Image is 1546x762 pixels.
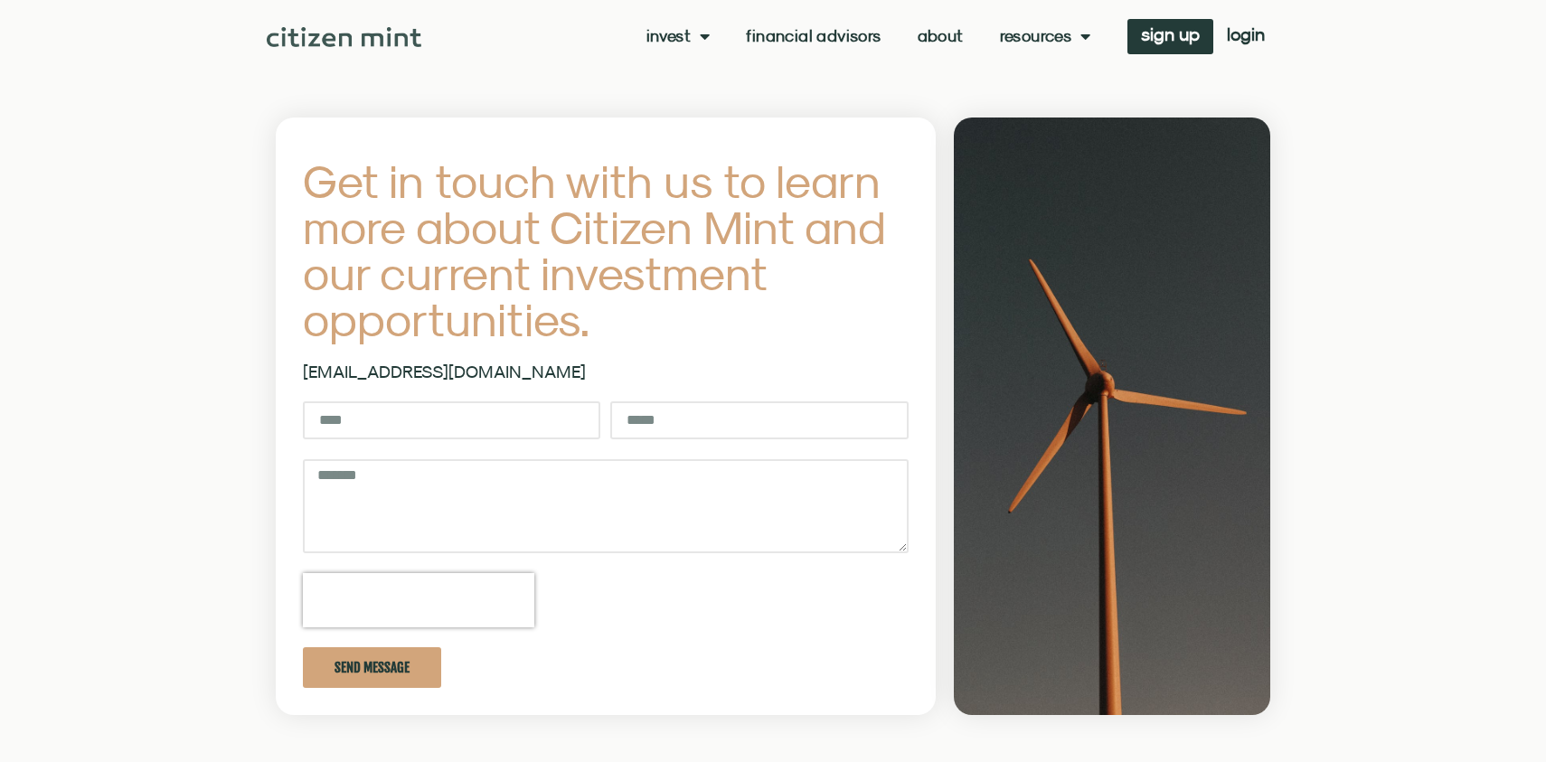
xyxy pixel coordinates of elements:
iframe: reCAPTCHA [303,573,534,627]
a: Invest [646,27,711,45]
span: Send Message [335,661,410,674]
button: Send Message [303,647,441,688]
img: Citizen Mint [267,27,421,47]
a: Financial Advisors [746,27,881,45]
span: sign up [1141,28,1200,41]
h4: Get in touch with us to learn more about Citizen Mint and our current investment opportunities. [303,158,909,343]
nav: Menu [646,27,1091,45]
span: login [1227,28,1265,41]
form: New Form [303,401,909,708]
a: About [918,27,964,45]
a: Resources [1000,27,1091,45]
a: sign up [1127,19,1213,54]
a: login [1213,19,1278,54]
a: [EMAIL_ADDRESS][DOMAIN_NAME] [303,362,586,381]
